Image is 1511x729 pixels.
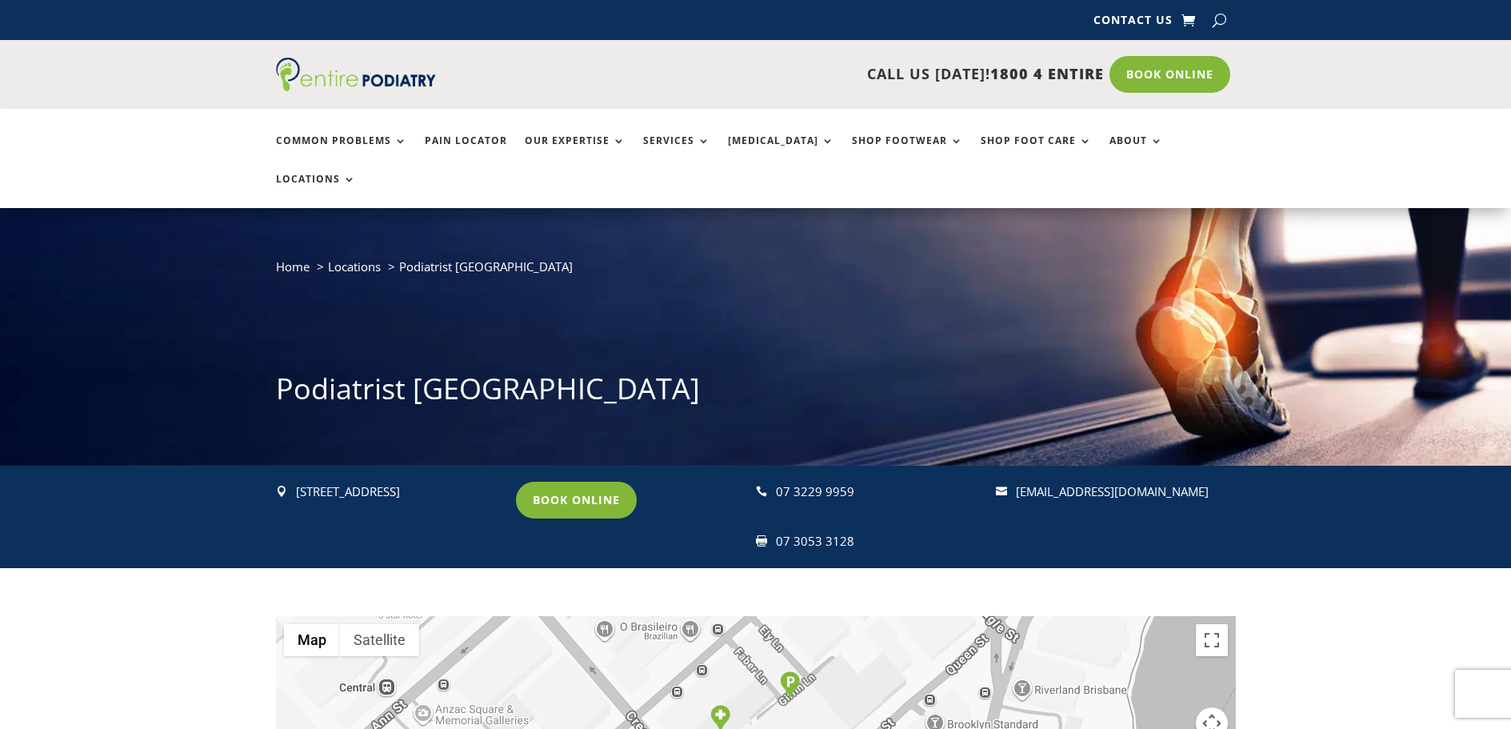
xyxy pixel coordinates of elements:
p: [STREET_ADDRESS] [296,482,502,503]
a: About [1109,135,1163,170]
span:  [996,486,1007,497]
a: [EMAIL_ADDRESS][DOMAIN_NAME] [1016,483,1209,499]
span:  [756,535,767,547]
button: Toggle fullscreen view [1196,624,1228,656]
span:  [756,486,767,497]
a: Contact Us [1093,14,1173,32]
h1: Podiatrist [GEOGRAPHIC_DATA] [276,369,1236,417]
div: 07 3229 9959 [776,482,981,503]
a: Book Online [516,482,637,519]
a: [MEDICAL_DATA] [728,135,834,170]
a: Locations [276,174,356,208]
a: Pain Locator [425,135,507,170]
a: Entire Podiatry [276,78,436,94]
nav: breadcrumb [276,256,1236,289]
button: Show satellite imagery [340,624,419,656]
span: Podiatrist [GEOGRAPHIC_DATA] [399,258,573,274]
a: Book Online [1109,56,1230,93]
p: CALL US [DATE]! [498,64,1104,85]
a: Shop Footwear [852,135,963,170]
span: 1800 4 ENTIRE [990,64,1104,83]
span:  [276,486,287,497]
a: Home [276,258,310,274]
div: Parking [780,671,800,699]
a: Shop Foot Care [981,135,1092,170]
a: Common Problems [276,135,407,170]
a: Locations [328,258,381,274]
button: Show street map [284,624,340,656]
a: Our Expertise [525,135,626,170]
div: 07 3053 3128 [776,531,981,552]
a: Services [643,135,710,170]
img: logo (1) [276,58,436,91]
